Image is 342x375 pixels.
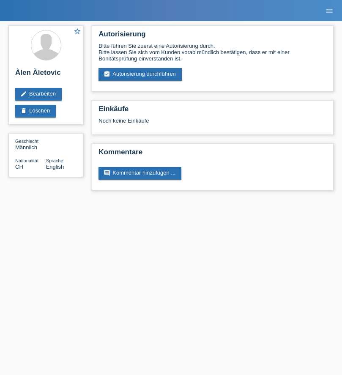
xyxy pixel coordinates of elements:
span: Geschlecht [15,139,38,144]
a: editBearbeiten [15,88,62,101]
a: commentKommentar hinzufügen ... [98,167,181,180]
span: Sprache [46,158,63,163]
i: delete [20,107,27,114]
span: Schweiz [15,164,23,170]
i: star_border [74,27,81,35]
a: menu [321,8,338,13]
a: star_border [74,27,81,36]
i: assignment_turned_in [104,71,110,77]
div: Noch keine Einkäufe [98,118,327,130]
i: edit [20,90,27,97]
h2: Autorisierung [98,30,327,43]
div: Männlich [15,138,46,151]
h2: Àlen Àletovic [15,68,77,81]
a: deleteLöschen [15,105,56,118]
h2: Kommentare [98,148,327,161]
i: menu [325,7,334,15]
i: comment [104,170,110,176]
div: Bitte führen Sie zuerst eine Autorisierung durch. Bitte lassen Sie sich vom Kunden vorab mündlich... [98,43,327,62]
h2: Einkäufe [98,105,327,118]
span: Nationalität [15,158,38,163]
span: English [46,164,64,170]
a: assignment_turned_inAutorisierung durchführen [98,68,182,81]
